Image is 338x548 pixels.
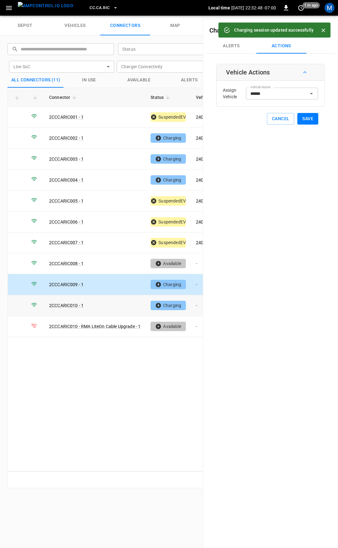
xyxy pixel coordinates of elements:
button: All Connectors (11) [8,73,64,88]
button: CC.CA.RIC [87,2,120,14]
button: Cancel [267,113,294,125]
div: Charging [151,175,186,185]
div: Charging [151,154,186,164]
button: Open [307,89,316,98]
div: SuspendedEV [151,238,186,247]
button: set refresh interval [296,3,306,13]
p: Local time [208,5,230,11]
a: 2CCCARIC007 - 1 [49,240,84,245]
span: CC.CA.RIC [90,4,110,12]
div: Available [151,322,186,331]
td: - [191,253,224,274]
button: in use [64,73,114,88]
td: - [191,274,224,295]
a: 240456 [196,177,211,182]
div: SuspendedEV [151,196,186,206]
p: [DATE] 22:32:48 -07:00 [231,5,276,11]
a: connectors [100,16,150,36]
a: 2CCCARIC002 - 1 [49,136,84,141]
a: 240461 [196,198,211,203]
img: ampcontrol.io logo [18,2,73,10]
div: SuspendedEV [151,112,186,122]
div: Available [151,259,186,268]
h6: Vehicle Actions [226,67,270,77]
a: 240464 [196,219,211,224]
div: Charging [151,280,186,289]
button: Alerts [206,38,256,54]
a: 240457 [196,156,211,161]
button: Save [297,113,318,125]
a: 240459 [196,115,211,120]
a: 2CCCARIC010 - RMA LiteOn Cable Upgrade - 1 [49,324,141,329]
div: Charging session updated successfully [234,24,314,36]
a: 2CCCARIC009 - 1 [49,282,84,287]
span: Vehicle [196,94,219,101]
td: - [191,295,224,316]
a: Charger 2CCCARIC009 [209,27,274,34]
div: Connectors submenus tabs [206,38,335,54]
span: Status [151,94,172,101]
button: Actions [256,38,306,54]
label: Vehicle Name [250,85,270,90]
a: vehicles [50,16,100,36]
a: 2CCCARIC010 - 1 [49,303,84,308]
a: map [150,16,200,36]
button: Available [114,73,164,88]
a: 240462 [196,136,211,141]
button: Alerts [164,73,214,88]
p: Assign Vehicle [223,87,246,100]
button: Close [319,26,328,35]
a: 2CCCARIC006 - 1 [49,219,84,224]
a: 240458 [196,240,211,245]
h6: - [209,25,311,35]
a: 2CCCARIC003 - 1 [49,156,84,161]
a: 2CCCARIC005 - 1 [49,198,84,203]
a: 2CCCARIC001 - 1 [49,115,84,120]
span: Connector [49,94,78,101]
a: 2CCCARIC004 - 1 [49,177,84,182]
a: 2CCCARIC008 - 1 [49,261,84,266]
div: profile-icon [325,3,335,13]
div: Charging [151,301,186,310]
div: Charging [151,133,186,143]
div: SuspendedEV [151,217,186,227]
td: - [191,316,224,337]
span: 1 m ago [302,2,320,8]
